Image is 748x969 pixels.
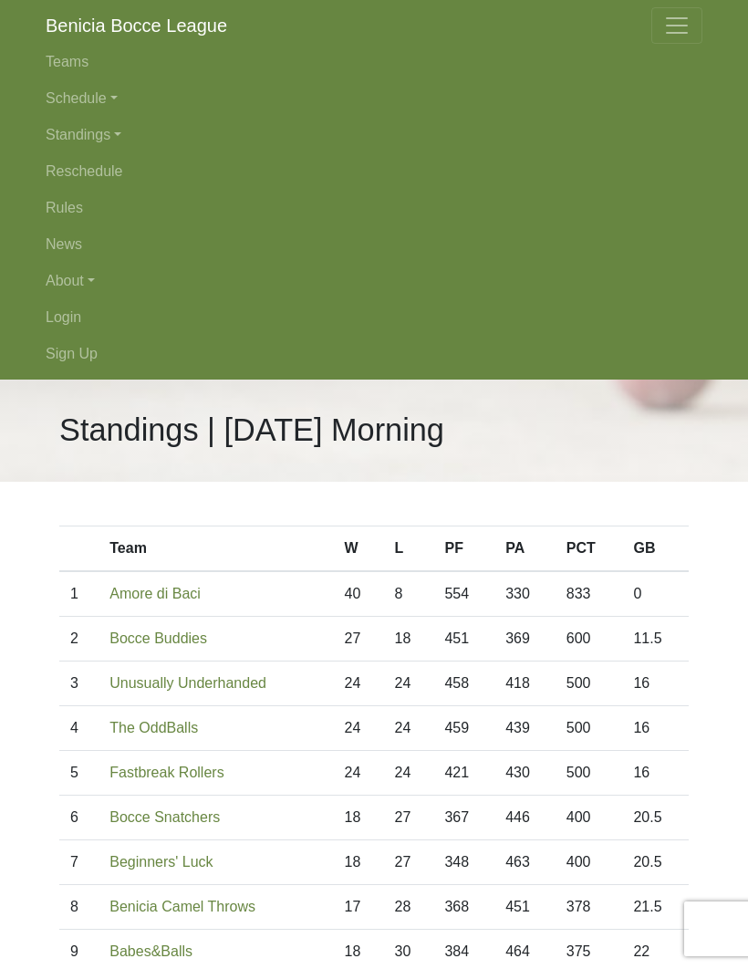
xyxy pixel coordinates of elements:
td: 554 [433,571,494,617]
a: Babes&Balls [109,943,192,959]
td: 8 [384,571,434,617]
a: Benicia Camel Throws [109,899,255,914]
td: 5 [59,751,99,796]
td: 500 [556,751,623,796]
a: Standings [46,117,702,153]
a: Beginners' Luck [109,854,213,870]
td: 4 [59,706,99,751]
td: 40 [334,571,384,617]
td: 16 [622,751,689,796]
td: 24 [334,706,384,751]
td: 18 [334,796,384,840]
th: PCT [556,526,623,572]
a: The OddBalls [109,720,198,735]
td: 20.5 [622,796,689,840]
th: Team [99,526,333,572]
td: 27 [384,796,434,840]
td: 21.5 [622,885,689,930]
a: About [46,263,702,299]
th: PF [433,526,494,572]
a: News [46,226,702,263]
a: Sign Up [46,336,702,372]
a: Bocce Buddies [109,630,207,646]
th: L [384,526,434,572]
td: 378 [556,885,623,930]
td: 600 [556,617,623,662]
td: 17 [334,885,384,930]
td: 369 [494,617,556,662]
button: Toggle navigation [651,7,702,44]
a: Benicia Bocce League [46,7,227,44]
td: 24 [334,751,384,796]
a: Teams [46,44,702,80]
td: 27 [384,840,434,885]
a: Unusually Underhanded [109,675,266,691]
a: Bocce Snatchers [109,809,220,825]
td: 16 [622,662,689,706]
td: 24 [384,662,434,706]
td: 430 [494,751,556,796]
td: 7 [59,840,99,885]
td: 0 [622,571,689,617]
h1: Standings | [DATE] Morning [59,412,444,449]
td: 400 [556,840,623,885]
td: 24 [334,662,384,706]
td: 446 [494,796,556,840]
td: 500 [556,706,623,751]
td: 833 [556,571,623,617]
a: Rules [46,190,702,226]
a: Login [46,299,702,336]
td: 18 [334,840,384,885]
td: 418 [494,662,556,706]
td: 18 [384,617,434,662]
a: Amore di Baci [109,586,201,601]
td: 8 [59,885,99,930]
td: 459 [433,706,494,751]
td: 348 [433,840,494,885]
td: 458 [433,662,494,706]
td: 24 [384,751,434,796]
th: PA [494,526,556,572]
td: 500 [556,662,623,706]
td: 1 [59,571,99,617]
th: GB [622,526,689,572]
td: 368 [433,885,494,930]
td: 16 [622,706,689,751]
td: 451 [433,617,494,662]
td: 367 [433,796,494,840]
td: 3 [59,662,99,706]
a: Reschedule [46,153,702,190]
td: 463 [494,840,556,885]
td: 439 [494,706,556,751]
td: 400 [556,796,623,840]
td: 451 [494,885,556,930]
td: 2 [59,617,99,662]
td: 6 [59,796,99,840]
td: 27 [334,617,384,662]
td: 28 [384,885,434,930]
th: W [334,526,384,572]
a: Fastbreak Rollers [109,765,223,780]
a: Schedule [46,80,702,117]
td: 11.5 [622,617,689,662]
td: 20.5 [622,840,689,885]
td: 24 [384,706,434,751]
td: 330 [494,571,556,617]
td: 421 [433,751,494,796]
